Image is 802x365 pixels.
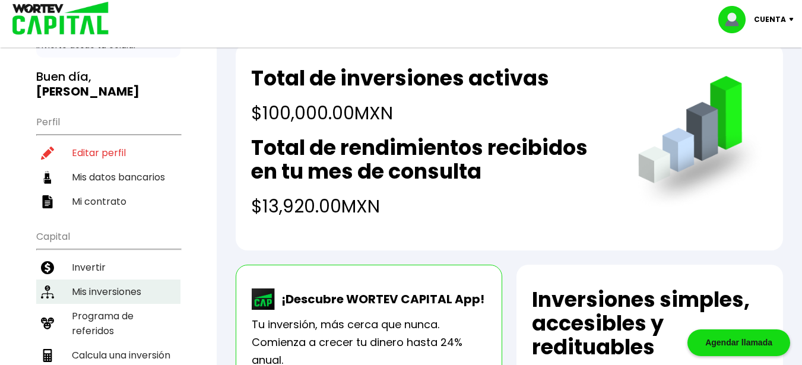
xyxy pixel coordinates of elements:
[36,165,180,189] a: Mis datos bancarios
[36,255,180,280] a: Invertir
[718,6,754,33] img: profile-image
[41,195,54,208] img: contrato-icon.f2db500c.svg
[252,288,275,310] img: wortev-capital-app-icon
[687,329,790,356] div: Agendar llamada
[36,69,180,99] h3: Buen día,
[41,285,54,299] img: inversiones-icon.6695dc30.svg
[36,141,180,165] a: Editar perfil
[275,290,484,308] p: ¡Descubre WORTEV CAPITAL App!
[36,83,140,100] b: [PERSON_NAME]
[251,100,549,126] h4: $100,000.00 MXN
[41,261,54,274] img: invertir-icon.b3b967d7.svg
[36,304,180,343] a: Programa de referidos
[251,136,614,183] h2: Total de rendimientos recibidos en tu mes de consulta
[786,18,802,21] img: icon-down
[532,288,768,359] h2: Inversiones simples, accesibles y redituables
[251,193,614,220] h4: $13,920.00 MXN
[36,109,180,214] ul: Perfil
[36,280,180,304] a: Mis inversiones
[41,317,54,330] img: recomiendanos-icon.9b8e9327.svg
[251,66,549,90] h2: Total de inversiones activas
[36,189,180,214] a: Mi contrato
[633,76,768,211] img: grafica.516fef24.png
[754,11,786,28] p: Cuenta
[41,349,54,362] img: calculadora-icon.17d418c4.svg
[41,171,54,184] img: datos-icon.10cf9172.svg
[41,147,54,160] img: editar-icon.952d3147.svg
